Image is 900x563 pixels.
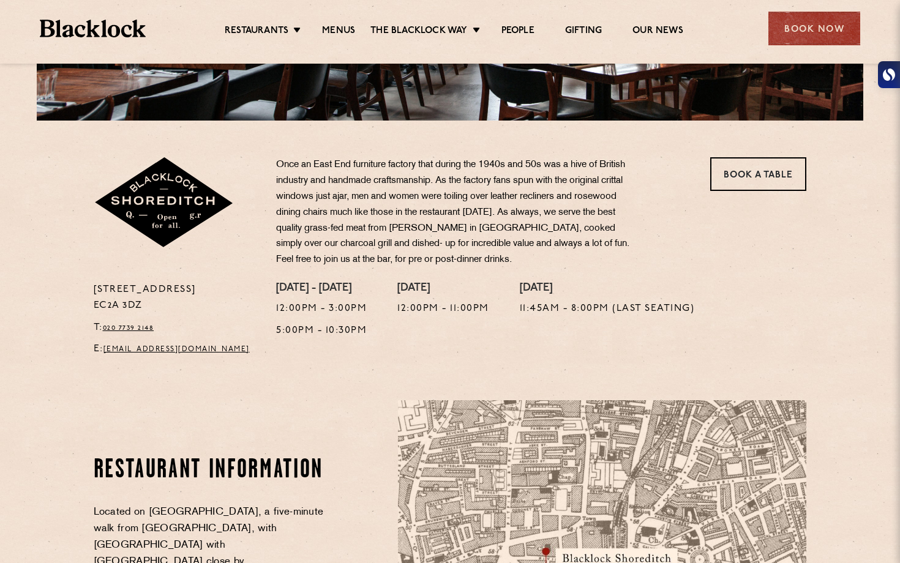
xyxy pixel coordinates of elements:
[768,12,860,45] div: Book Now
[94,157,235,249] img: Shoreditch-stamp-v2-default.svg
[501,25,534,39] a: People
[710,157,806,191] a: Book a Table
[276,301,367,317] p: 12:00pm - 3:00pm
[520,301,695,317] p: 11:45am - 8:00pm (Last seating)
[565,25,602,39] a: Gifting
[276,323,367,339] p: 5:00pm - 10:30pm
[370,25,467,39] a: The Blacklock Way
[94,320,258,336] p: T:
[276,282,367,296] h4: [DATE] - [DATE]
[520,282,695,296] h4: [DATE]
[632,25,683,39] a: Our News
[397,282,489,296] h4: [DATE]
[322,25,355,39] a: Menus
[103,346,250,353] a: [EMAIL_ADDRESS][DOMAIN_NAME]
[94,341,258,357] p: E:
[276,157,637,268] p: Once an East End furniture factory that during the 1940s and 50s was a hive of British industry a...
[225,25,288,39] a: Restaurants
[94,282,258,314] p: [STREET_ADDRESS] EC2A 3DZ
[103,324,154,332] a: 020 7739 2148
[94,455,328,486] h2: Restaurant Information
[397,301,489,317] p: 12:00pm - 11:00pm
[40,20,146,37] img: BL_Textured_Logo-footer-cropped.svg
